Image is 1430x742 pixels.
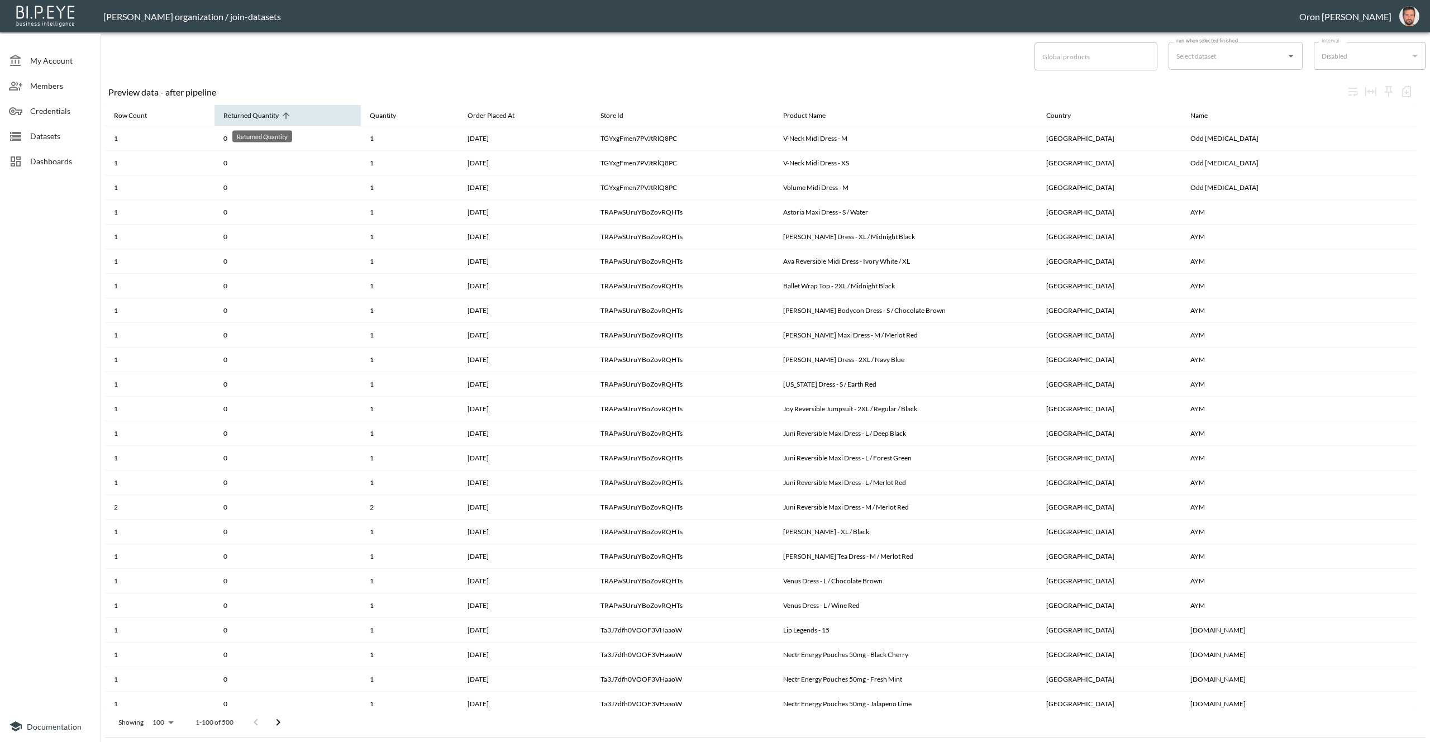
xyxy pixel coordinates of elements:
th: 1 [105,151,214,175]
th: 1 [105,249,214,274]
th: 1 [361,397,459,421]
th: TRAPwSUruYBoZovRQHTs [592,274,775,298]
th: Australia [1037,200,1181,225]
th: 2025-09-14 [459,544,591,569]
th: 2025-09-14 [459,175,591,200]
th: 1 [361,667,459,692]
button: Open [1283,48,1299,64]
th: 1 [361,446,459,470]
span: My Account [30,55,92,66]
div: Store Id [600,109,623,122]
th: 0 [214,692,361,716]
th: Audrey Midi Dress - XL / Midnight Black [774,225,1037,249]
th: 2025-09-14 [459,397,591,421]
th: Venus Dress - L / Chocolate Brown [774,569,1037,593]
p: Showing [118,717,144,727]
th: 1 [105,569,214,593]
th: 0 [214,495,361,520]
th: Juni Reversible Maxi Dress - M / Merlot Red [774,495,1037,520]
div: Quantity [370,109,396,122]
th: Odd Muse [1181,175,1415,200]
th: Australia [1037,593,1181,618]
div: Returned Quantity [232,131,292,142]
th: Ballet Wrap Top - 2XL / Midnight Black [774,274,1037,298]
th: 1 [105,323,214,348]
th: Billie Bodycon Dress - S / Chocolate Brown [774,298,1037,323]
th: 1 [361,692,459,716]
th: TGYxgFmen7PVJtRlQ8PC [592,175,775,200]
th: TRAPwSUruYBoZovRQHTs [592,470,775,495]
span: Quantity [370,109,411,122]
th: 1 [105,126,214,151]
th: United States [1037,544,1181,569]
th: Germany [1037,249,1181,274]
th: Nectr.Energy [1181,643,1415,667]
th: Switzerland [1037,495,1181,520]
th: Odd Muse [1181,151,1415,175]
th: 1 [361,372,459,397]
th: 1 [105,593,214,618]
th: Singapore [1037,470,1181,495]
span: Datasets [30,130,92,142]
img: bipeye-logo [14,3,78,28]
th: Australia [1037,225,1181,249]
th: Nectr Energy Pouches 50mg - Black Cherry [774,643,1037,667]
th: 1 [361,274,459,298]
th: AYM [1181,323,1415,348]
th: TRAPwSUruYBoZovRQHTs [592,446,775,470]
th: 2025-09-14 [459,593,591,618]
th: 1 [361,200,459,225]
th: TRAPwSUruYBoZovRQHTs [592,544,775,569]
th: 2025-09-14 [459,643,591,667]
th: 1 [361,593,459,618]
a: Documentation [9,720,92,733]
th: Elva Maxi Dress - M / Merlot Red [774,323,1037,348]
th: AYM [1181,569,1415,593]
th: 2025-09-14 [459,249,591,274]
th: Nectr.Energy [1181,692,1415,716]
img: f7df4f0b1e237398fe25aedd0497c453 [1399,6,1419,26]
th: 1 [105,274,214,298]
div: Product Name [783,109,826,122]
th: AYM [1181,593,1415,618]
th: V-Neck Midi Dress - XS [774,151,1037,175]
th: TRAPwSUruYBoZovRQHTs [592,298,775,323]
th: 0 [214,274,361,298]
th: Lip Legends - 15 [774,618,1037,643]
th: TRAPwSUruYBoZovRQHTs [592,397,775,421]
th: 0 [214,544,361,569]
th: 1 [361,151,459,175]
th: 0 [214,249,361,274]
th: AYM [1181,200,1415,225]
th: 1 [361,520,459,544]
th: 1 [361,618,459,643]
th: 0 [214,348,361,372]
th: Nectr.Energy [1181,667,1415,692]
th: United Arab Emirates [1037,298,1181,323]
th: 0 [214,520,361,544]
th: V-Neck Midi Dress - M [774,126,1037,151]
th: 0 [214,126,361,151]
th: AYM [1181,348,1415,372]
th: TRAPwSUruYBoZovRQHTs [592,348,775,372]
span: Name [1190,109,1222,122]
span: Returned Quantity [223,109,293,122]
th: 1 [361,323,459,348]
th: 0 [214,593,361,618]
th: 1 [105,544,214,569]
label: run when selected finished [1176,37,1238,44]
th: Australia [1037,175,1181,200]
button: oron@bipeye.com [1391,3,1427,30]
th: United States [1037,520,1181,544]
th: Venus Dress - L / Wine Red [774,593,1037,618]
span: Store Id [600,109,638,122]
th: Canada [1037,692,1181,716]
th: 1 [361,544,459,569]
th: 1 [361,126,459,151]
th: 2025-09-14 [459,569,591,593]
th: TGYxgFmen7PVJtRlQ8PC [592,151,775,175]
th: TRAPwSUruYBoZovRQHTs [592,225,775,249]
th: 2025-09-14 [459,274,591,298]
th: Australia [1037,126,1181,151]
div: Toggle table layout between fixed and auto (default: auto) [1362,83,1380,101]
